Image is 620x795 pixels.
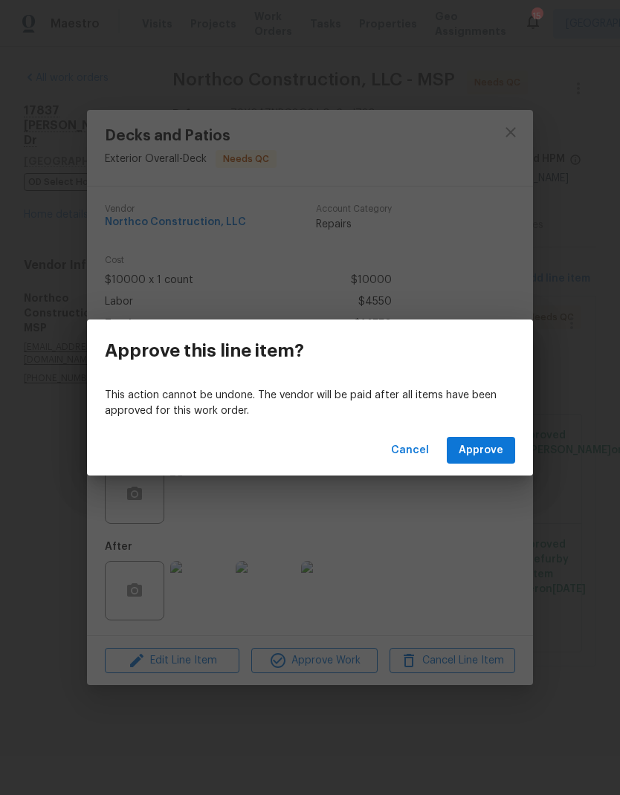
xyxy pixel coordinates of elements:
button: Approve [447,437,515,464]
span: Cancel [391,441,429,460]
button: Cancel [385,437,435,464]
p: This action cannot be undone. The vendor will be paid after all items have been approved for this... [105,388,515,419]
h3: Approve this line item? [105,340,304,361]
span: Approve [459,441,503,460]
